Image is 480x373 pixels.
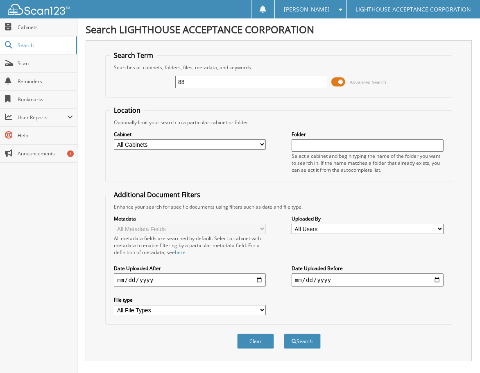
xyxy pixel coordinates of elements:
div: Searches all cabinets, folders, files, metadata, and keywords [110,64,448,71]
button: Clear [237,334,274,349]
span: Bookmarks [18,96,73,103]
label: File type [114,296,266,303]
span: [PERSON_NAME] [284,7,330,12]
label: Metadata [114,215,266,222]
label: Date Uploaded Before [292,265,444,272]
div: All metadata fields are searched by default. Select a cabinet with metadata to enable filtering b... [114,235,266,256]
div: 1 [67,150,74,157]
span: Search [18,42,72,49]
span: Announcements [18,150,73,157]
button: Search [284,334,321,349]
h1: Search LIGHTHOUSE ACCEPTANCE CORPORATION [86,23,472,36]
span: Help [18,132,73,139]
span: Advanced Search [350,79,386,85]
label: Cabinet [114,131,266,138]
input: end [292,273,444,287]
label: Uploaded By [292,215,444,222]
img: scan123-logo-white.svg [8,4,70,15]
legend: Search Term [110,51,157,60]
span: User Reports [18,114,67,121]
span: Cabinets [18,24,73,31]
a: here [175,249,186,256]
span: Scan [18,60,73,67]
span: LIGHTHOUSE ACCEPTANCE CORPORATION [355,7,471,12]
label: Date Uploaded After [114,265,266,272]
input: start [114,273,266,287]
label: Folder [292,131,444,138]
div: Optionally limit your search to a particular cabinet or folder [110,119,448,126]
div: Enhance your search for specific documents using filters such as date and file type. [110,203,448,210]
legend: Location [110,106,145,115]
legend: Additional Document Filters [110,190,204,199]
div: Select a cabinet and begin typing the name of the folder you want to search in. If the name match... [292,152,444,173]
span: Reminders [18,78,73,85]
